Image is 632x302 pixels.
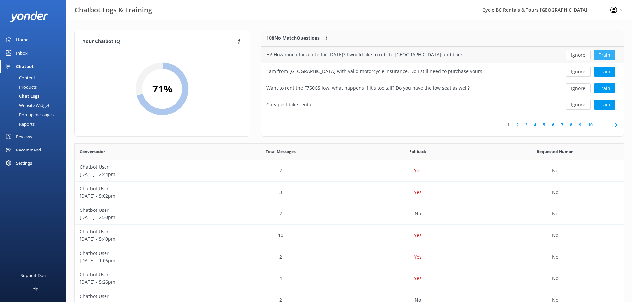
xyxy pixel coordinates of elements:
[4,119,66,129] a: Reports
[261,96,624,113] div: row
[80,278,207,286] p: [DATE] - 5:26pm
[4,73,66,82] a: Content
[266,68,482,75] div: I am from [GEOGRAPHIC_DATA] with valid motorcycle insurance. Do I still need to purchase yours
[4,101,50,110] div: Website Widget
[504,122,513,128] a: 1
[266,149,296,155] span: Total Messages
[414,232,422,239] p: Yes
[21,269,47,282] div: Support Docs
[4,110,54,119] div: Pop-up messages
[80,185,207,192] p: Chatbot User
[80,214,207,221] p: [DATE] - 2:30pm
[75,225,624,246] div: row
[552,210,558,217] p: No
[266,51,464,58] div: Hi! How much for a bike for [DATE]? I would like to ride to [GEOGRAPHIC_DATA] and back.
[266,84,470,91] div: Want to rent the F750GS low, what happens if it's too tall? Do you have the low seat as well?
[566,50,591,60] button: Ignore
[566,83,591,93] button: Ignore
[552,275,558,282] p: No
[16,46,28,60] div: Inbox
[4,91,66,101] a: Chat Logs
[80,228,207,235] p: Chatbot User
[80,171,207,178] p: [DATE] - 2:44pm
[594,67,615,77] button: Train
[10,11,48,22] img: yonder-white-logo.png
[540,122,549,128] a: 5
[80,192,207,200] p: [DATE] - 5:02pm
[576,122,585,128] a: 9
[16,60,34,73] div: Chatbot
[16,143,41,156] div: Recommend
[4,73,35,82] div: Content
[83,38,236,45] h4: Your Chatbot IQ
[80,163,207,171] p: Chatbot User
[567,122,576,128] a: 8
[594,83,615,93] button: Train
[4,119,35,129] div: Reports
[552,167,558,174] p: No
[513,122,522,128] a: 2
[414,189,422,196] p: Yes
[549,122,558,128] a: 6
[4,82,66,91] a: Products
[261,80,624,96] div: row
[80,257,207,264] p: [DATE] - 1:06pm
[4,82,37,91] div: Products
[80,271,207,278] p: Chatbot User
[279,210,282,217] p: 2
[266,101,313,108] div: Cheapest bike rental
[531,122,540,128] a: 4
[16,130,32,143] div: Reviews
[552,232,558,239] p: No
[266,34,320,42] p: 108 No Match Questions
[594,50,615,60] button: Train
[75,246,624,268] div: row
[75,203,624,225] div: row
[279,275,282,282] p: 4
[261,47,624,113] div: grid
[16,156,32,170] div: Settings
[80,207,207,214] p: Chatbot User
[75,182,624,203] div: row
[80,250,207,257] p: Chatbot User
[596,122,605,128] span: ...
[552,189,558,196] p: No
[279,253,282,261] p: 2
[594,100,615,110] button: Train
[261,47,624,63] div: row
[16,33,28,46] div: Home
[409,149,426,155] span: Fallback
[4,91,39,101] div: Chat Logs
[415,210,421,217] p: No
[80,235,207,243] p: [DATE] - 5:40pm
[4,110,66,119] a: Pop-up messages
[4,101,66,110] a: Website Widget
[482,7,587,13] span: Cycle BC Rentals & Tours [GEOGRAPHIC_DATA]
[279,189,282,196] p: 3
[279,167,282,174] p: 2
[75,5,152,15] h3: Chatbot Logs & Training
[414,167,422,174] p: Yes
[278,232,283,239] p: 10
[414,253,422,261] p: Yes
[522,122,531,128] a: 3
[566,67,591,77] button: Ignore
[152,81,173,97] h2: 71 %
[261,63,624,80] div: row
[552,253,558,261] p: No
[75,160,624,182] div: row
[537,149,574,155] span: Requested Human
[566,100,591,110] button: Ignore
[75,268,624,289] div: row
[80,149,106,155] span: Conversation
[414,275,422,282] p: Yes
[585,122,596,128] a: 10
[29,282,38,295] div: Help
[80,293,207,300] p: Chatbot User
[558,122,567,128] a: 7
